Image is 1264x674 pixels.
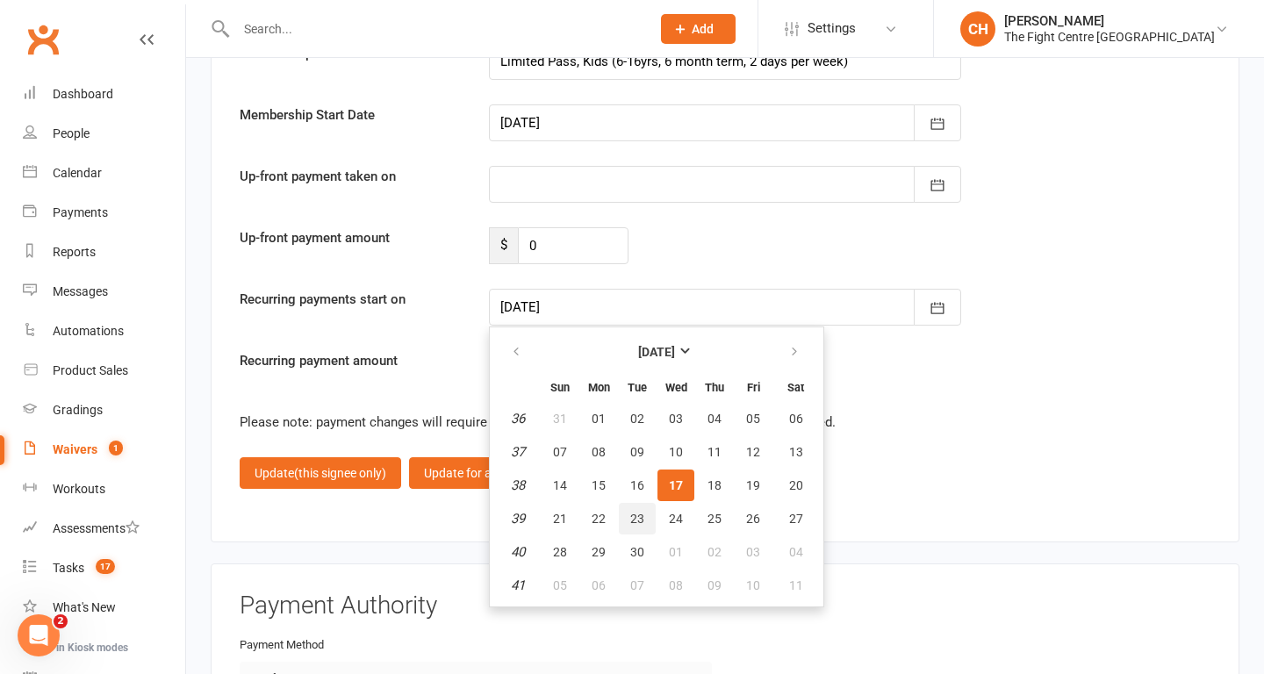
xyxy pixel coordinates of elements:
[630,545,644,559] span: 30
[23,272,185,312] a: Messages
[23,509,185,549] a: Assessments
[23,193,185,233] a: Payments
[240,457,401,489] button: Update(this signee only)
[696,470,733,501] button: 18
[542,570,578,601] button: 05
[511,511,525,527] em: 39
[542,436,578,468] button: 07
[294,466,386,480] span: (this signee only)
[409,457,556,489] button: Update for all signees
[53,600,116,614] div: What's New
[588,381,610,394] small: Monday
[511,444,525,460] em: 37
[657,536,694,568] button: 01
[23,470,185,509] a: Workouts
[630,445,644,459] span: 09
[489,227,518,264] span: $
[696,436,733,468] button: 11
[240,412,1210,433] div: Please note: payment changes will require consent from the waiver signee before they can be applied.
[231,17,638,41] input: Search...
[592,445,606,459] span: 08
[53,87,113,101] div: Dashboard
[747,381,760,394] small: Friday
[619,503,656,534] button: 23
[657,503,694,534] button: 24
[226,227,476,248] label: Up-front payment amount
[580,403,617,434] button: 01
[1004,13,1215,29] div: [PERSON_NAME]
[669,578,683,592] span: 08
[707,412,722,426] span: 04
[735,403,772,434] button: 05
[707,478,722,492] span: 18
[592,512,606,526] span: 22
[23,233,185,272] a: Reports
[240,636,324,655] label: Payment Method
[696,403,733,434] button: 04
[53,561,84,575] div: Tasks
[773,570,818,601] button: 11
[661,14,736,44] button: Add
[696,536,733,568] button: 02
[226,289,476,310] label: Recurring payments start on
[638,345,675,359] strong: [DATE]
[553,445,567,459] span: 07
[789,545,803,559] span: 04
[109,441,123,455] span: 1
[23,588,185,627] a: What's New
[240,592,1210,620] h3: Payment Authority
[23,75,185,114] a: Dashboard
[53,521,140,535] div: Assessments
[789,512,803,526] span: 27
[773,503,818,534] button: 27
[669,545,683,559] span: 01
[553,478,567,492] span: 14
[23,312,185,351] a: Automations
[746,445,760,459] span: 12
[619,536,656,568] button: 30
[707,512,722,526] span: 25
[511,411,525,427] em: 36
[735,470,772,501] button: 19
[511,477,525,493] em: 38
[542,470,578,501] button: 14
[542,503,578,534] button: 21
[630,478,644,492] span: 16
[707,578,722,592] span: 09
[23,549,185,588] a: Tasks 17
[657,436,694,468] button: 10
[735,570,772,601] button: 10
[692,22,714,36] span: Add
[542,403,578,434] button: 31
[705,381,724,394] small: Thursday
[630,578,644,592] span: 07
[696,570,733,601] button: 09
[619,570,656,601] button: 07
[553,412,567,426] span: 31
[23,114,185,154] a: People
[550,381,570,394] small: Sunday
[707,545,722,559] span: 02
[511,577,525,593] em: 41
[630,412,644,426] span: 02
[53,363,128,377] div: Product Sales
[592,578,606,592] span: 06
[580,436,617,468] button: 08
[669,512,683,526] span: 24
[592,545,606,559] span: 29
[53,284,108,298] div: Messages
[53,442,97,456] div: Waivers
[592,412,606,426] span: 01
[542,536,578,568] button: 28
[580,570,617,601] button: 06
[735,503,772,534] button: 26
[53,126,90,140] div: People
[669,412,683,426] span: 03
[628,381,647,394] small: Tuesday
[746,412,760,426] span: 05
[746,478,760,492] span: 19
[54,614,68,628] span: 2
[580,470,617,501] button: 15
[657,570,694,601] button: 08
[226,350,476,371] label: Recurring payment amount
